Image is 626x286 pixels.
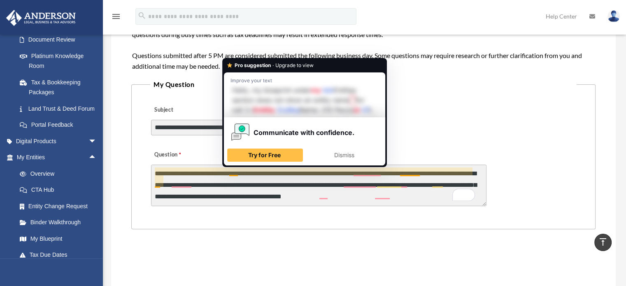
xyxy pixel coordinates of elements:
a: My Entitiesarrow_drop_up [6,149,109,166]
label: Subject [151,105,229,116]
span: arrow_drop_down [88,133,105,150]
a: Platinum Knowledge Room [12,48,109,74]
a: Entity Change Request [12,198,109,214]
a: CTA Hub [12,182,109,198]
a: Overview [12,165,109,182]
a: vertical_align_top [594,234,612,251]
label: Question [151,149,215,161]
a: Tax Due Dates [12,247,109,263]
i: search [137,11,147,20]
a: Document Review [12,32,109,48]
a: Tax & Bookkeeping Packages [12,74,109,100]
a: Binder Walkthrough [12,214,109,231]
legend: My Question [150,79,577,90]
a: Portal Feedback [12,117,109,133]
span: arrow_drop_up [88,149,105,166]
i: menu [111,12,121,21]
i: vertical_align_top [598,237,608,247]
textarea: To enrich screen reader interactions, please activate Accessibility in Grammarly extension settings [151,165,486,206]
a: Digital Productsarrow_drop_down [6,133,109,149]
a: Land Trust & Deed Forum [12,100,109,117]
img: Anderson Advisors Platinum Portal [4,10,78,26]
a: My Blueprint [12,230,109,247]
img: User Pic [607,10,620,22]
a: menu [111,14,121,21]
